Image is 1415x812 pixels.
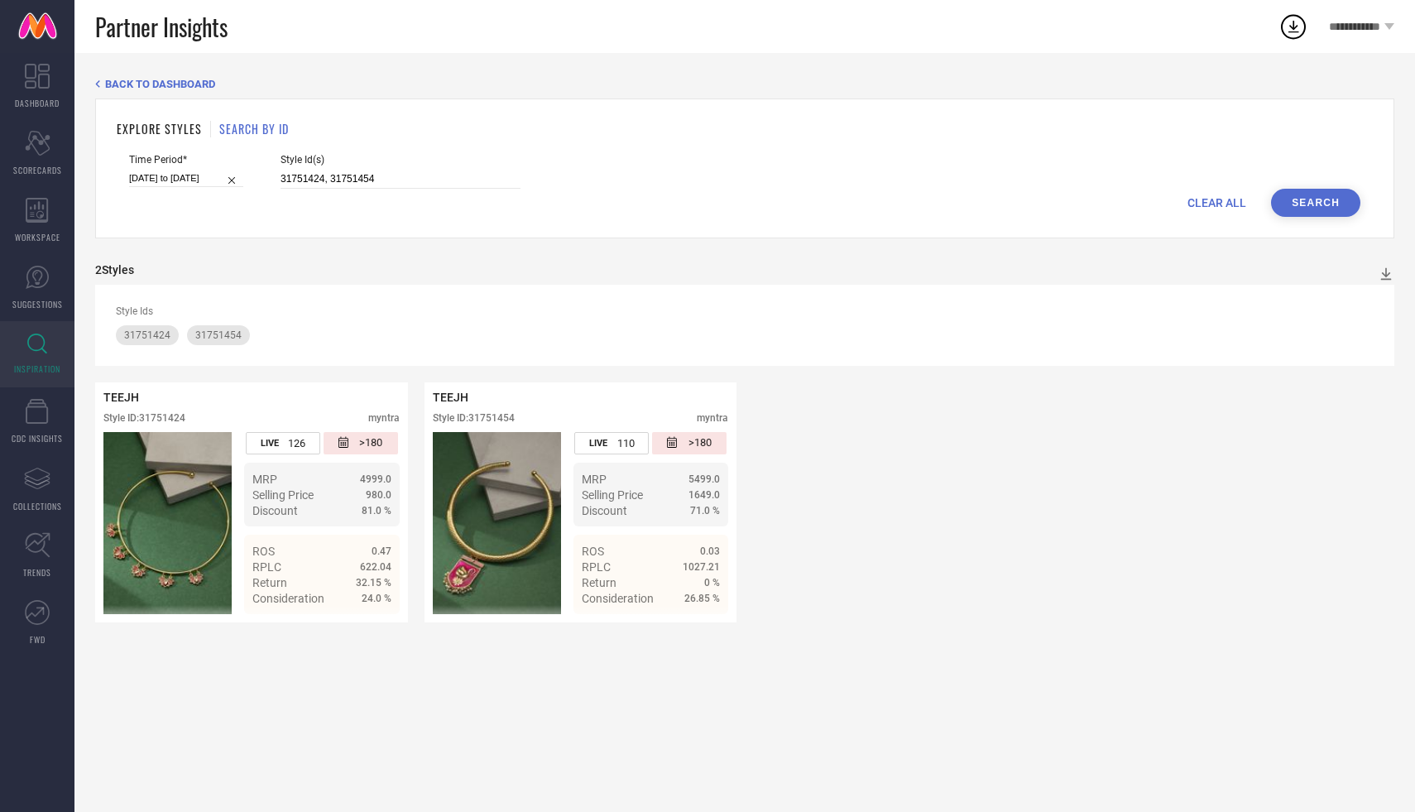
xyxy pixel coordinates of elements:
[95,10,228,44] span: Partner Insights
[683,622,720,635] span: Details
[688,489,720,501] span: 1649.0
[617,437,635,449] span: 110
[281,154,520,166] span: Style Id(s)
[252,545,275,558] span: ROS
[582,592,654,605] span: Consideration
[117,120,202,137] h1: EXPLORE STYLES
[688,436,712,450] span: >180
[372,545,391,557] span: 0.47
[362,593,391,604] span: 24.0 %
[574,432,649,454] div: Number of days the style has been live on the platform
[433,391,468,404] span: TEEJH
[688,473,720,485] span: 5499.0
[354,622,391,635] span: Details
[1278,12,1308,41] div: Open download list
[14,363,60,375] span: INSPIRATION
[129,154,243,166] span: Time Period*
[582,576,616,589] span: Return
[338,622,391,635] a: Details
[324,432,398,454] div: Number of days since the style was first listed on the platform
[684,593,720,604] span: 26.85 %
[582,560,611,574] span: RPLC
[195,329,242,341] span: 31751454
[356,577,391,589] span: 32.15 %
[124,329,170,341] span: 31751424
[360,473,391,485] span: 4999.0
[15,97,60,109] span: DASHBOARD
[103,432,232,614] div: Click to view image
[252,488,314,502] span: Selling Price
[683,561,720,573] span: 1027.21
[103,412,185,424] div: Style ID: 31751424
[252,473,277,486] span: MRP
[433,432,561,614] div: Click to view image
[433,412,515,424] div: Style ID: 31751454
[252,560,281,574] span: RPLC
[105,78,215,90] span: BACK TO DASHBOARD
[13,500,62,512] span: COLLECTIONS
[433,432,561,614] img: Style preview image
[666,622,720,635] a: Details
[261,438,279,449] span: LIVE
[281,170,520,189] input: Enter comma separated style ids e.g. 12345, 67890
[30,633,46,646] span: FWD
[582,473,607,486] span: MRP
[700,545,720,557] span: 0.03
[1271,189,1360,217] button: Search
[12,432,63,444] span: CDC INSIGHTS
[697,412,728,424] div: myntra
[1187,196,1246,209] span: CLEAR ALL
[15,231,60,243] span: WORKSPACE
[12,298,63,310] span: SUGGESTIONS
[362,505,391,517] span: 81.0 %
[288,437,305,449] span: 126
[103,432,232,614] img: Style preview image
[582,545,604,558] span: ROS
[129,170,243,187] input: Select time period
[23,566,51,579] span: TRENDS
[690,505,720,517] span: 71.0 %
[582,504,627,517] span: Discount
[652,432,727,454] div: Number of days since the style was first listed on the platform
[704,577,720,589] span: 0 %
[103,391,139,404] span: TEEJH
[252,576,287,589] span: Return
[252,592,324,605] span: Consideration
[219,120,289,137] h1: SEARCH BY ID
[360,561,391,573] span: 622.04
[359,436,382,450] span: >180
[582,488,643,502] span: Selling Price
[95,263,134,276] div: 2 Styles
[589,438,607,449] span: LIVE
[366,489,391,501] span: 980.0
[252,504,298,517] span: Discount
[13,164,62,176] span: SCORECARDS
[246,432,320,454] div: Number of days the style has been live on the platform
[368,412,400,424] div: myntra
[95,78,1394,90] div: Back TO Dashboard
[116,305,1374,317] div: Style Ids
